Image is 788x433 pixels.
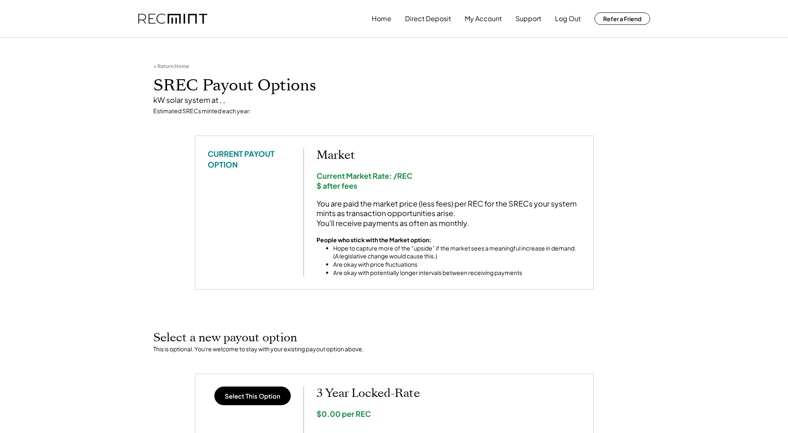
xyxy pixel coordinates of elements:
[516,10,541,27] button: Support
[317,199,581,228] div: You are paid the market price (less fees) per REC for the SRECs your system mints as transaction ...
[465,10,502,27] button: My Account
[153,95,635,105] div: kW solar system at , ,
[214,387,291,405] button: Select This Option
[138,14,207,24] img: recmint-logotype%403x.png
[317,409,581,418] div: $0.00 per REC
[594,12,650,25] button: Refer a Friend
[405,10,451,27] button: Direct Deposit
[333,260,581,269] li: Are okay with price fluctuations
[153,107,635,115] div: Estimated SRECs minted each year:
[317,236,431,243] strong: People who stick with the Market option:
[208,148,291,169] div: CURRENT PAYOUT OPTION
[317,171,581,190] div: Current Market Rate: /REC $ after fees
[153,345,635,353] div: This is optional. You're welcome to stay with your existing payout option above.
[372,10,391,27] button: Home
[153,63,189,70] div: < Return Home
[153,331,635,345] h2: Select a new payout option
[153,76,635,95] h1: SREC Payout Options
[333,244,581,260] li: Hope to capture more of the “upside” if the market sees a meaningful increase in demand. (A legis...
[317,148,581,163] h2: Market
[333,269,581,277] li: Are okay with potentially longer intervals between receiving payments
[317,387,581,401] h2: 3 Year Locked-Rate
[555,10,581,27] button: Log Out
